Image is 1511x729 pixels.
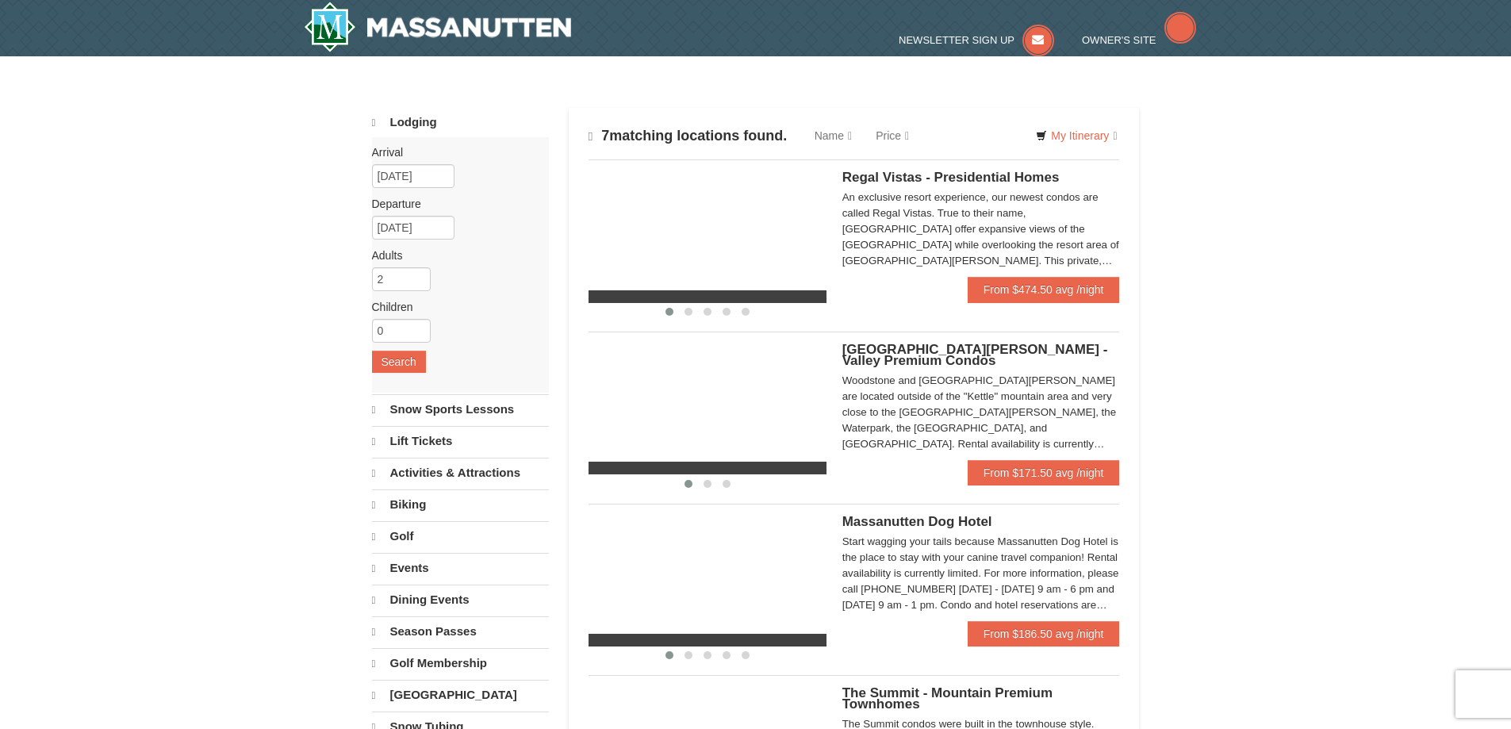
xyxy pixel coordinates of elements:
[803,120,864,152] a: Name
[864,120,921,152] a: Price
[372,299,537,315] label: Children
[372,196,537,212] label: Departure
[372,553,549,583] a: Events
[372,144,537,160] label: Arrival
[304,2,572,52] a: Massanutten Resort
[1082,34,1156,46] span: Owner's Site
[842,685,1053,712] span: The Summit - Mountain Premium Townhomes
[372,521,549,551] a: Golf
[372,648,549,678] a: Golf Membership
[899,34,1054,46] a: Newsletter Sign Up
[304,2,572,52] img: Massanutten Resort Logo
[372,247,537,263] label: Adults
[968,460,1120,485] a: From $171.50 avg /night
[1026,124,1127,148] a: My Itinerary
[372,394,549,424] a: Snow Sports Lessons
[842,534,1120,613] div: Start wagging your tails because Massanutten Dog Hotel is the place to stay with your canine trav...
[842,170,1060,185] span: Regal Vistas - Presidential Homes
[842,373,1120,452] div: Woodstone and [GEOGRAPHIC_DATA][PERSON_NAME] are located outside of the "Kettle" mountain area an...
[372,108,549,137] a: Lodging
[372,489,549,520] a: Biking
[842,342,1108,368] span: [GEOGRAPHIC_DATA][PERSON_NAME] - Valley Premium Condos
[372,458,549,488] a: Activities & Attractions
[372,585,549,615] a: Dining Events
[899,34,1014,46] span: Newsletter Sign Up
[842,190,1120,269] div: An exclusive resort experience, our newest condos are called Regal Vistas. True to their name, [G...
[842,514,992,529] span: Massanutten Dog Hotel
[968,621,1120,647] a: From $186.50 avg /night
[372,426,549,456] a: Lift Tickets
[968,277,1120,302] a: From $474.50 avg /night
[372,616,549,647] a: Season Passes
[372,680,549,710] a: [GEOGRAPHIC_DATA]
[1082,34,1196,46] a: Owner's Site
[372,351,426,373] button: Search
